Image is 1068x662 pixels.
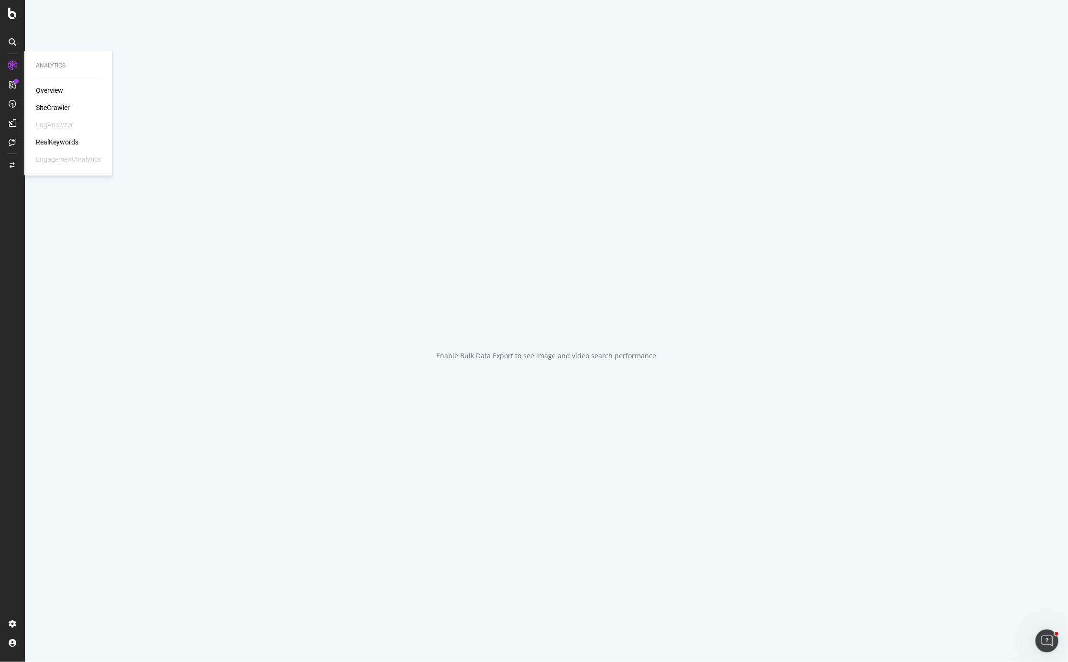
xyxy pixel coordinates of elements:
[36,62,101,70] div: Analytics
[1035,629,1058,652] iframe: Intercom live chat
[512,301,581,336] div: animation
[437,351,657,361] div: Enable Bulk Data Export to see image and video search performance
[36,154,101,164] div: EngagementAnalytics
[36,137,78,147] a: RealKeywords
[36,120,73,130] div: LogAnalyzer
[36,86,63,95] a: Overview
[36,103,70,112] a: SiteCrawler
